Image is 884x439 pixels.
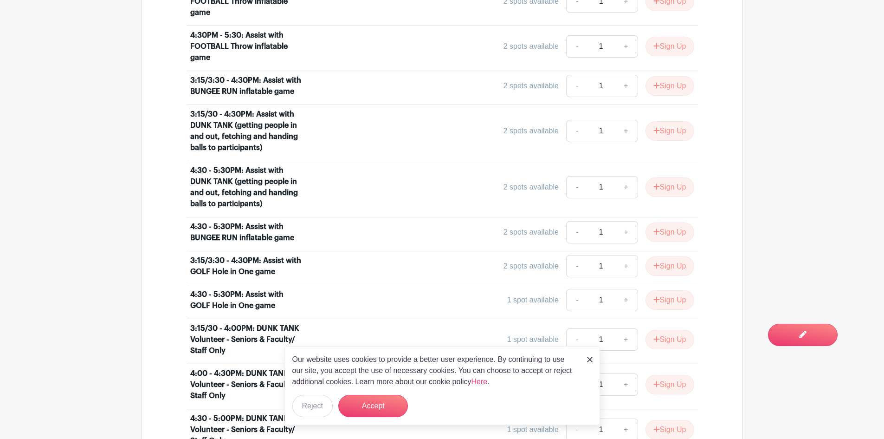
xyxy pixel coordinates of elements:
[645,121,694,141] button: Sign Up
[587,357,593,362] img: close_button-5f87c8562297e5c2d7936805f587ecaba9071eb48480494691a3f1689db116b3.svg
[503,125,559,137] div: 2 spots available
[566,255,587,277] a: -
[645,223,694,242] button: Sign Up
[645,375,694,394] button: Sign Up
[292,395,333,417] button: Reject
[566,35,587,58] a: -
[471,378,488,386] a: Here
[645,256,694,276] button: Sign Up
[566,328,587,351] a: -
[566,120,587,142] a: -
[614,373,638,396] a: +
[190,221,305,243] div: 4:30 - 5:30PM: Assist with BUNGEE RUN inflatable game
[190,30,305,63] div: 4:30PM - 5:30: Assist with FOOTBALL Throw inflatable game
[338,395,408,417] button: Accept
[503,227,559,238] div: 2 spots available
[292,354,577,387] p: Our website uses cookies to provide a better user experience. By continuing to use our site, you ...
[503,182,559,193] div: 2 spots available
[614,255,638,277] a: +
[190,165,305,210] div: 4:30 - 5:30PM: Assist with DUNK TANK (getting people in and out, fetching and handing balls to pa...
[190,289,305,311] div: 4:30 - 5:30PM: Assist with GOLF Hole in One game
[566,176,587,198] a: -
[190,255,305,277] div: 3:15/3:30 - 4:30PM: Assist with GOLF Hole in One game
[614,328,638,351] a: +
[614,176,638,198] a: +
[614,35,638,58] a: +
[645,177,694,197] button: Sign Up
[566,289,587,311] a: -
[507,424,559,435] div: 1 spot available
[614,120,638,142] a: +
[503,80,559,92] div: 2 spots available
[566,221,587,243] a: -
[614,289,638,311] a: +
[614,75,638,97] a: +
[190,75,305,97] div: 3:15/3:30 - 4:30PM: Assist with BUNGEE RUN inflatable game
[645,290,694,310] button: Sign Up
[190,368,305,401] div: 4:00 - 4:30PM: DUNK TANK Volunteer - Seniors & Faculty/ Staff Only
[190,109,305,153] div: 3:15/30 - 4:30PM: Assist with DUNK TANK (getting people in and out, fetching and handing balls to...
[645,76,694,96] button: Sign Up
[503,261,559,272] div: 2 spots available
[645,330,694,349] button: Sign Up
[645,37,694,56] button: Sign Up
[566,75,587,97] a: -
[507,334,559,345] div: 1 spot available
[507,295,559,306] div: 1 spot available
[190,323,305,356] div: 3:15/30 - 4:00PM: DUNK TANK Volunteer - Seniors & Faculty/ Staff Only
[503,41,559,52] div: 2 spots available
[614,221,638,243] a: +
